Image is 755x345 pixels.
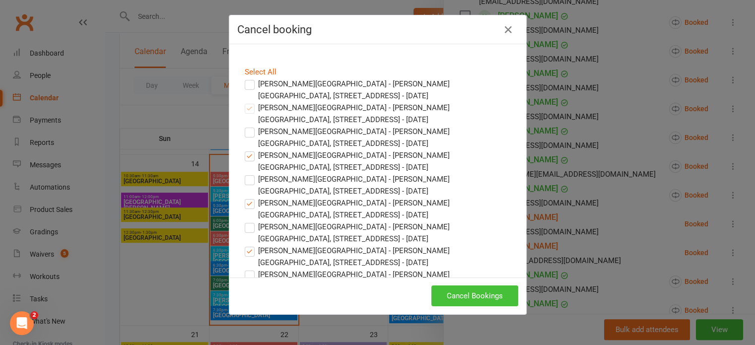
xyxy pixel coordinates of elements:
label: [PERSON_NAME][GEOGRAPHIC_DATA] - [PERSON_NAME][GEOGRAPHIC_DATA], [STREET_ADDRESS] - [DATE] [245,245,511,269]
a: Select All [245,68,276,76]
label: [PERSON_NAME][GEOGRAPHIC_DATA] - [PERSON_NAME][GEOGRAPHIC_DATA], [STREET_ADDRESS] - [DATE] [245,269,511,292]
h4: Cancel booking [237,23,518,36]
label: [PERSON_NAME][GEOGRAPHIC_DATA] - [PERSON_NAME][GEOGRAPHIC_DATA], [STREET_ADDRESS] - [DATE] [245,173,511,197]
label: [PERSON_NAME][GEOGRAPHIC_DATA] - [PERSON_NAME][GEOGRAPHIC_DATA], [STREET_ADDRESS] - [DATE] [245,102,511,126]
button: Cancel Bookings [431,285,518,306]
label: [PERSON_NAME][GEOGRAPHIC_DATA] - [PERSON_NAME][GEOGRAPHIC_DATA], [STREET_ADDRESS] - [DATE] [245,221,511,245]
label: [PERSON_NAME][GEOGRAPHIC_DATA] - [PERSON_NAME][GEOGRAPHIC_DATA], [STREET_ADDRESS] - [DATE] [245,78,511,102]
label: [PERSON_NAME][GEOGRAPHIC_DATA] - [PERSON_NAME][GEOGRAPHIC_DATA], [STREET_ADDRESS] - [DATE] [245,126,511,149]
iframe: Intercom live chat [10,311,34,335]
span: 2 [30,311,38,319]
label: [PERSON_NAME][GEOGRAPHIC_DATA] - [PERSON_NAME][GEOGRAPHIC_DATA], [STREET_ADDRESS] - [DATE] [245,149,511,173]
button: Close [500,22,516,38]
label: [PERSON_NAME][GEOGRAPHIC_DATA] - [PERSON_NAME][GEOGRAPHIC_DATA], [STREET_ADDRESS] - [DATE] [245,197,511,221]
